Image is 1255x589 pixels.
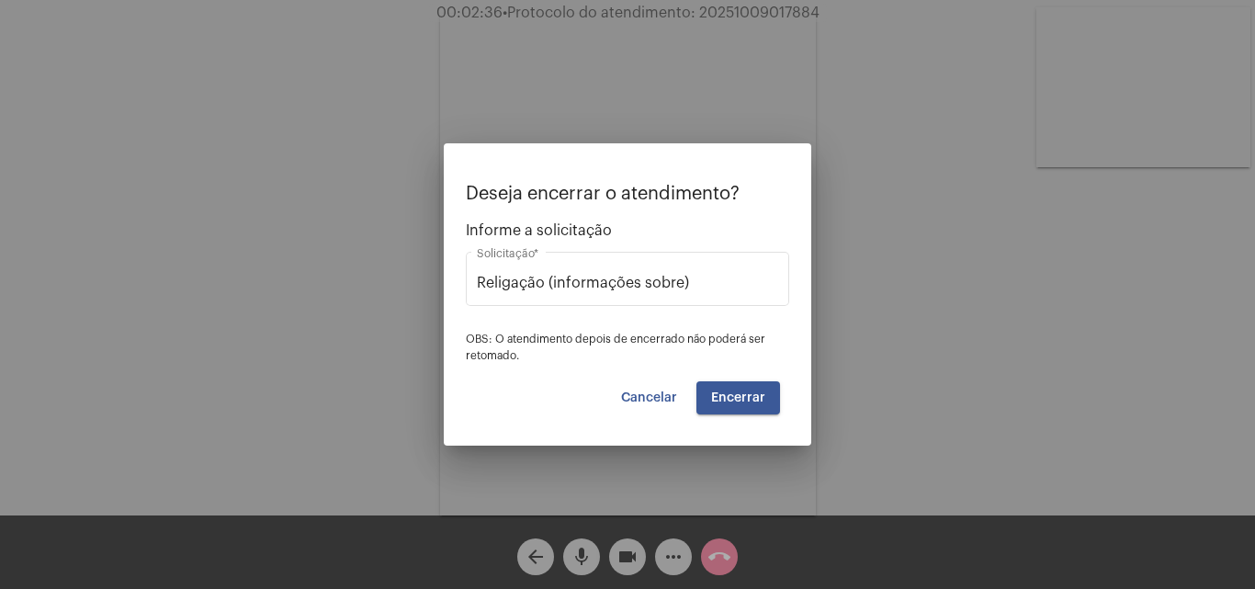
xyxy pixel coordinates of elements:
[466,184,789,204] p: Deseja encerrar o atendimento?
[477,275,778,291] input: Buscar solicitação
[466,334,765,361] span: OBS: O atendimento depois de encerrado não poderá ser retomado.
[466,222,789,239] span: Informe a solicitação
[621,391,677,404] span: Cancelar
[606,381,692,414] button: Cancelar
[696,381,780,414] button: Encerrar
[711,391,765,404] span: Encerrar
